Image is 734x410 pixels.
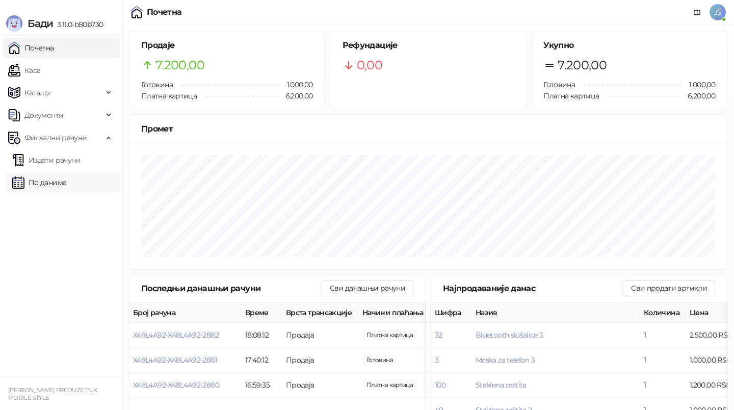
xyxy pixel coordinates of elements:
[6,15,22,32] img: Logo
[141,122,715,135] div: Промет
[682,79,715,90] span: 1.000,00
[282,373,358,398] td: Продаја
[443,282,623,295] div: Најпродаваније данас
[322,280,413,296] button: Сви данашњи рачуни
[471,303,640,323] th: Назив
[543,39,715,52] h5: Укупно
[640,373,686,398] td: 1
[147,8,182,16] div: Почетна
[278,90,313,101] span: 6.200,00
[710,4,726,20] span: JŠ
[431,303,471,323] th: Шифра
[362,329,417,341] span: 1.200,00
[640,348,686,373] td: 1
[476,330,543,340] button: Bluetooth slušalice 3
[362,354,397,366] span: 1.000,00
[141,39,313,52] h5: Продаје
[155,56,204,75] span: 7.200,00
[282,303,358,323] th: Врста трансакције
[24,127,87,148] span: Фискални рачуни
[241,323,282,348] td: 18:08:12
[241,303,282,323] th: Време
[362,379,417,391] span: 5.000,00
[12,172,66,193] a: По данима
[435,380,445,390] button: 100
[12,150,81,170] a: Издати рачуни
[8,60,40,81] a: Каса
[558,56,607,75] span: 7.200,00
[8,38,54,58] a: Почетна
[543,91,599,100] span: Платна картица
[435,330,442,340] button: 32
[53,20,103,29] span: 3.11.0-b80b730
[282,348,358,373] td: Продаја
[8,387,97,401] small: [PERSON_NAME] PREDUZETNIK MOBILE STYLE
[141,282,322,295] div: Последњи данашњи рачуни
[129,303,241,323] th: Број рачуна
[680,90,715,101] span: 6.200,00
[357,56,382,75] span: 0,00
[640,323,686,348] td: 1
[241,348,282,373] td: 17:40:12
[476,380,527,390] button: Staklena zastita
[24,83,52,103] span: Каталог
[623,280,715,296] button: Сви продати артикли
[141,80,173,89] span: Готовина
[476,355,535,365] button: Maska za telefon 3
[282,323,358,348] td: Продаја
[24,105,63,125] span: Документи
[28,17,53,30] span: Бади
[343,39,514,52] h5: Рефундације
[133,355,217,365] button: X48L4A92-X48L4A92-2881
[133,330,219,340] button: X48L4A92-X48L4A92-2882
[133,380,219,390] button: X48L4A92-X48L4A92-2880
[241,373,282,398] td: 16:59:35
[435,355,438,365] button: 3
[358,303,460,323] th: Начини плаћања
[640,303,686,323] th: Количина
[280,79,313,90] span: 1.000,00
[543,80,575,89] span: Готовина
[141,91,197,100] span: Платна картица
[689,4,705,20] a: Документација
